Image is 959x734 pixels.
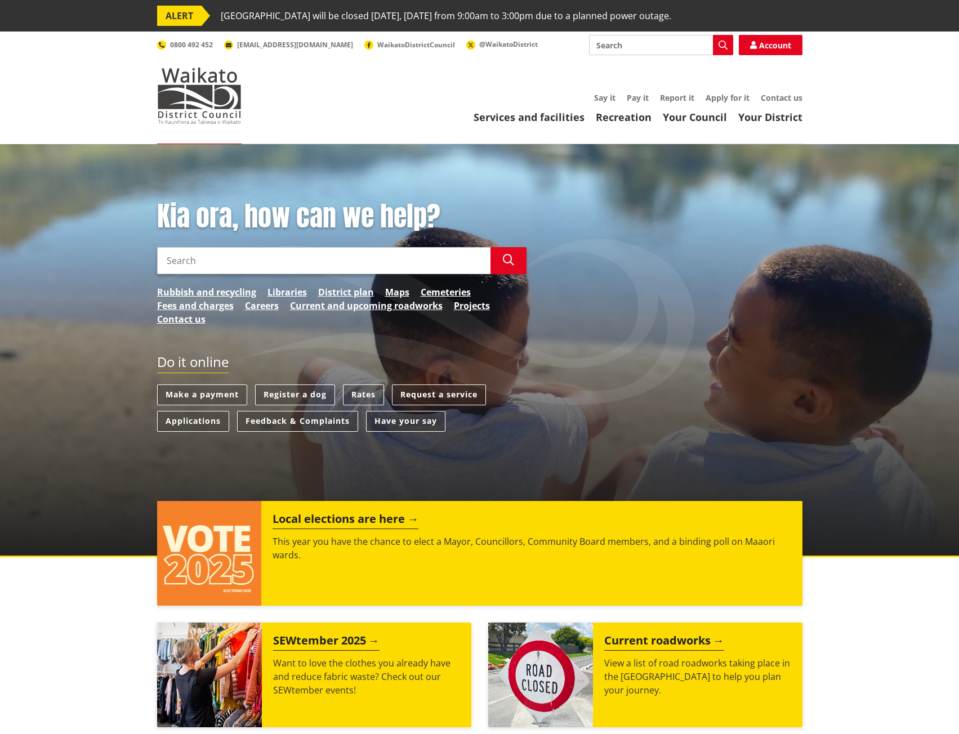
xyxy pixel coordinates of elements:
[273,535,791,562] p: This year you have the chance to elect a Mayor, Councillors, Community Board members, and a bindi...
[366,411,445,432] a: Have your say
[237,40,353,50] span: [EMAIL_ADDRESS][DOMAIN_NAME]
[466,39,538,49] a: @WaikatoDistrict
[604,634,724,651] h2: Current roadworks
[157,384,247,405] a: Make a payment
[157,285,256,299] a: Rubbish and recycling
[738,110,802,124] a: Your District
[377,40,455,50] span: WaikatoDistrictCouncil
[255,384,335,405] a: Register a dog
[596,110,652,124] a: Recreation
[392,384,486,405] a: Request a service
[267,285,307,299] a: Libraries
[627,92,649,103] a: Pay it
[157,40,213,50] a: 0800 492 452
[488,623,593,727] img: Road closed sign
[157,623,471,727] a: SEWtember 2025 Want to love the clothes you already have and reduce fabric waste? Check out our S...
[273,656,460,697] p: Want to love the clothes you already have and reduce fabric waste? Check out our SEWtember events!
[290,299,443,312] a: Current and upcoming roadworks
[157,354,229,374] h2: Do it online
[660,92,694,103] a: Report it
[604,656,791,697] p: View a list of road roadworks taking place in the [GEOGRAPHIC_DATA] to help you plan your journey.
[589,35,733,55] input: Search input
[273,512,418,529] h2: Local elections are here
[221,6,671,26] span: [GEOGRAPHIC_DATA] will be closed [DATE], [DATE] from 9:00am to 3:00pm due to a planned power outage.
[245,299,279,312] a: Careers
[706,92,750,103] a: Apply for it
[474,110,585,124] a: Services and facilities
[224,40,353,50] a: [EMAIL_ADDRESS][DOMAIN_NAME]
[364,40,455,50] a: WaikatoDistrictCouncil
[157,6,202,26] span: ALERT
[761,92,802,103] a: Contact us
[157,312,206,326] a: Contact us
[318,285,374,299] a: District plan
[739,35,802,55] a: Account
[157,623,262,727] img: SEWtember
[421,285,471,299] a: Cemeteries
[157,501,802,606] a: Local elections are here This year you have the chance to elect a Mayor, Councillors, Community B...
[594,92,615,103] a: Say it
[663,110,727,124] a: Your Council
[157,501,262,606] img: Vote 2025
[157,411,229,432] a: Applications
[454,299,490,312] a: Projects
[170,40,213,50] span: 0800 492 452
[343,384,384,405] a: Rates
[385,285,409,299] a: Maps
[273,634,380,651] h2: SEWtember 2025
[479,39,538,49] span: @WaikatoDistrict
[237,411,358,432] a: Feedback & Complaints
[488,623,802,727] a: Current roadworks View a list of road roadworks taking place in the [GEOGRAPHIC_DATA] to help you...
[157,247,490,274] input: Search input
[157,299,234,312] a: Fees and charges
[157,68,242,124] img: Waikato District Council - Te Kaunihera aa Takiwaa o Waikato
[157,200,527,233] h1: Kia ora, how can we help?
